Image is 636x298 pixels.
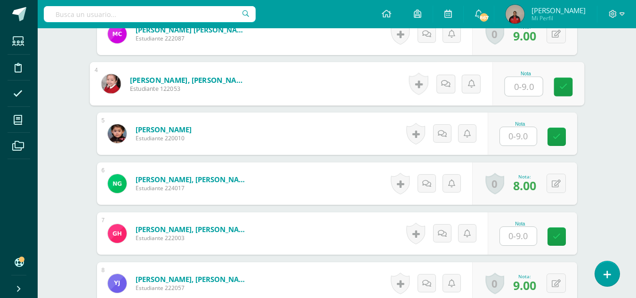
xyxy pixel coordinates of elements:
[513,177,536,193] span: 8.00
[129,75,246,85] a: [PERSON_NAME], [PERSON_NAME]
[108,124,127,143] img: 72f3ddadb0349a15f1971abf93374477.png
[506,5,524,24] img: 3173811e495424c50f36d6c1a1dea0c1.png
[108,224,127,243] img: 1a27ff64b284844e6faa5b011126699d.png
[485,23,504,45] a: 0
[513,273,536,280] div: Nota:
[136,125,192,134] a: [PERSON_NAME]
[136,234,249,242] span: Estudiante 222003
[479,12,489,23] span: 867
[136,184,249,192] span: Estudiante 224017
[531,6,586,15] span: [PERSON_NAME]
[101,74,121,93] img: 95325903cc734a7ae15ee54121d4a3e8.png
[129,85,246,93] span: Estudiante 122053
[485,273,504,294] a: 0
[513,277,536,293] span: 9.00
[136,34,249,42] span: Estudiante 222087
[108,24,127,43] img: 1021ecdeb0dc316fbff01e61f4370d28.png
[136,274,249,284] a: [PERSON_NAME], [PERSON_NAME]
[136,175,249,184] a: [PERSON_NAME], [PERSON_NAME]
[500,227,537,245] input: 0-9.0
[499,221,541,226] div: Nota
[504,71,547,76] div: Nota
[136,225,249,234] a: [PERSON_NAME], [PERSON_NAME]
[513,28,536,44] span: 9.00
[500,127,537,145] input: 0-9.0
[136,134,192,142] span: Estudiante 220010
[136,284,249,292] span: Estudiante 222057
[44,6,256,22] input: Busca un usuario...
[108,274,127,293] img: b8a4d8bc1afbdc77f541bb3764d72ce7.png
[531,14,586,22] span: Mi Perfil
[513,173,536,180] div: Nota:
[505,77,542,96] input: 0-9.0
[485,173,504,194] a: 0
[499,121,541,127] div: Nota
[136,25,249,34] a: [PERSON_NAME] [PERSON_NAME]
[108,174,127,193] img: 63ddf2809d13f100f469e88b25d434be.png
